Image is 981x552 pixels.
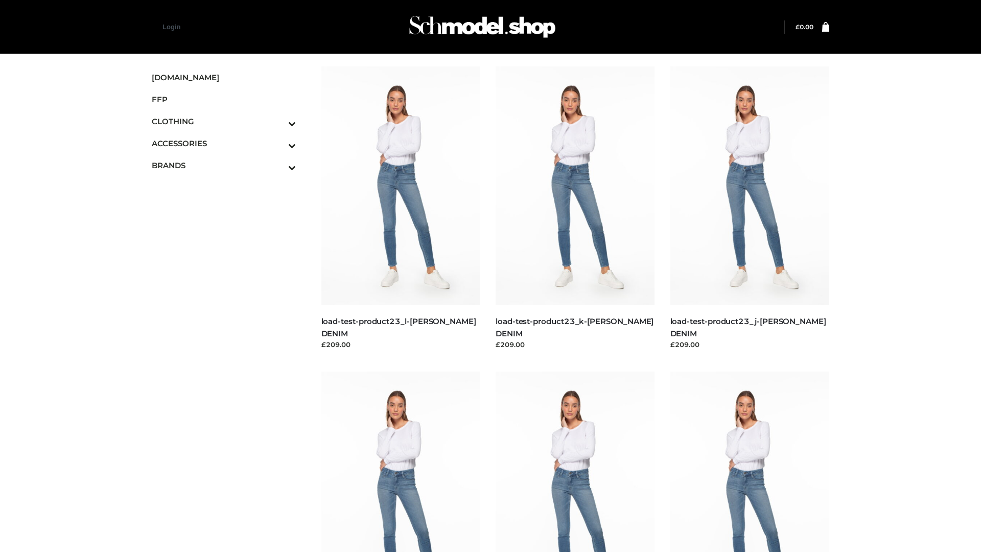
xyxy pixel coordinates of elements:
a: Login [162,23,180,31]
bdi: 0.00 [796,23,813,31]
span: £ [796,23,800,31]
div: £209.00 [670,339,830,350]
span: BRANDS [152,159,296,171]
a: load-test-product23_j-[PERSON_NAME] DENIM [670,316,826,338]
div: £209.00 [321,339,481,350]
span: CLOTHING [152,116,296,127]
button: Toggle Submenu [260,110,296,132]
img: Schmodel Admin 964 [406,7,559,47]
a: ACCESSORIESToggle Submenu [152,132,296,154]
span: [DOMAIN_NAME] [152,72,296,83]
a: load-test-product23_k-[PERSON_NAME] DENIM [496,316,653,338]
span: FFP [152,94,296,105]
button: Toggle Submenu [260,132,296,154]
a: [DOMAIN_NAME] [152,66,296,88]
div: £209.00 [496,339,655,350]
a: CLOTHINGToggle Submenu [152,110,296,132]
a: £0.00 [796,23,813,31]
button: Toggle Submenu [260,154,296,176]
a: load-test-product23_l-[PERSON_NAME] DENIM [321,316,476,338]
a: FFP [152,88,296,110]
span: ACCESSORIES [152,137,296,149]
a: BRANDSToggle Submenu [152,154,296,176]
